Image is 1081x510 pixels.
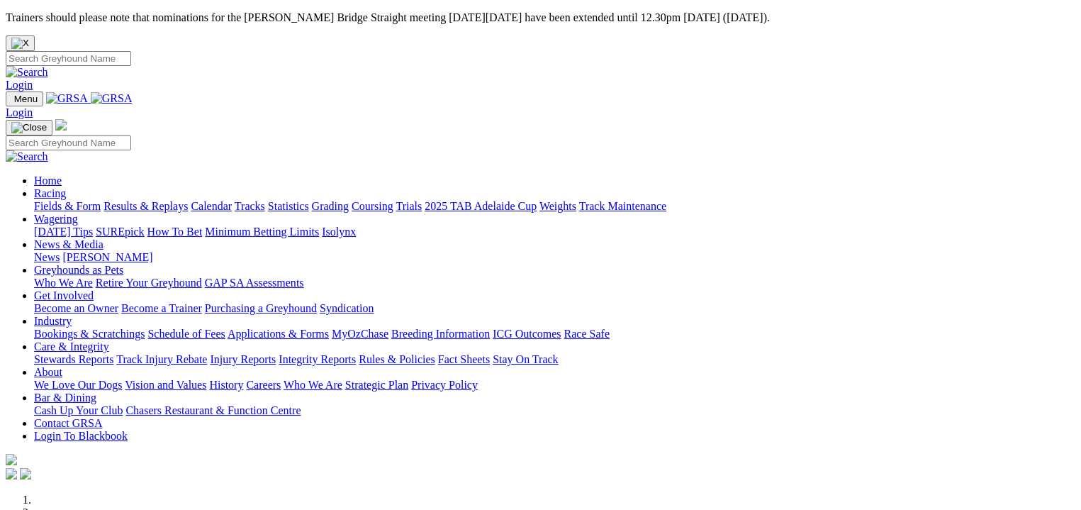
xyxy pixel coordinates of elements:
a: Greyhounds as Pets [34,264,123,276]
a: Isolynx [322,226,356,238]
a: Purchasing a Greyhound [205,302,317,314]
a: How To Bet [147,226,203,238]
img: logo-grsa-white.png [55,119,67,131]
div: Care & Integrity [34,353,1075,366]
a: Schedule of Fees [147,328,225,340]
a: Bookings & Scratchings [34,328,145,340]
a: Login [6,79,33,91]
div: Bar & Dining [34,404,1075,417]
button: Toggle navigation [6,92,43,106]
a: Coursing [352,200,393,212]
a: Trials [396,200,422,212]
a: SUREpick [96,226,144,238]
a: Race Safe [564,328,609,340]
a: Become a Trainer [121,302,202,314]
a: About [34,366,62,378]
a: [PERSON_NAME] [62,251,152,263]
img: GRSA [46,92,88,105]
a: Vision and Values [125,379,206,391]
img: twitter.svg [20,468,31,479]
a: Home [34,174,62,187]
a: Fact Sheets [438,353,490,365]
a: Get Involved [34,289,94,301]
a: Grading [312,200,349,212]
a: Rules & Policies [359,353,435,365]
div: News & Media [34,251,1075,264]
a: Bar & Dining [34,392,96,404]
div: Racing [34,200,1075,213]
div: Get Involved [34,302,1075,315]
a: Stewards Reports [34,353,113,365]
a: Breeding Information [391,328,490,340]
a: Care & Integrity [34,340,109,353]
a: Weights [539,200,576,212]
a: Who We Are [284,379,342,391]
a: Minimum Betting Limits [205,226,319,238]
a: Racing [34,187,66,199]
a: Login To Blackbook [34,430,128,442]
p: Trainers should please note that nominations for the [PERSON_NAME] Bridge Straight meeting [DATE]... [6,11,1075,24]
a: Applications & Forms [228,328,329,340]
a: Contact GRSA [34,417,102,429]
img: Search [6,66,48,79]
a: MyOzChase [332,328,388,340]
img: Close [11,122,47,133]
a: Statistics [268,200,309,212]
a: Chasers Restaurant & Function Centre [125,404,301,416]
span: Menu [14,94,38,104]
button: Close [6,35,35,51]
a: Retire Your Greyhound [96,277,202,289]
input: Search [6,135,131,150]
img: logo-grsa-white.png [6,454,17,465]
a: Track Injury Rebate [116,353,207,365]
a: [DATE] Tips [34,226,93,238]
a: Injury Reports [210,353,276,365]
a: GAP SA Assessments [205,277,304,289]
a: We Love Our Dogs [34,379,122,391]
a: ICG Outcomes [493,328,561,340]
div: Wagering [34,226,1075,238]
img: facebook.svg [6,468,17,479]
a: Who We Are [34,277,93,289]
a: Cash Up Your Club [34,404,123,416]
a: History [209,379,243,391]
a: Strategic Plan [345,379,408,391]
a: Wagering [34,213,78,225]
a: 2025 TAB Adelaide Cup [425,200,537,212]
a: Results & Replays [103,200,188,212]
a: News & Media [34,238,103,250]
a: Privacy Policy [411,379,478,391]
a: Login [6,106,33,118]
a: Integrity Reports [279,353,356,365]
div: Industry [34,328,1075,340]
a: Fields & Form [34,200,101,212]
a: Stay On Track [493,353,558,365]
a: Track Maintenance [579,200,666,212]
input: Search [6,51,131,66]
img: GRSA [91,92,133,105]
img: X [11,38,29,49]
div: Greyhounds as Pets [34,277,1075,289]
a: Careers [246,379,281,391]
div: About [34,379,1075,392]
a: Become an Owner [34,302,118,314]
img: Search [6,150,48,163]
a: Syndication [320,302,374,314]
button: Toggle navigation [6,120,52,135]
a: Tracks [235,200,265,212]
a: Calendar [191,200,232,212]
a: News [34,251,60,263]
a: Industry [34,315,72,327]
